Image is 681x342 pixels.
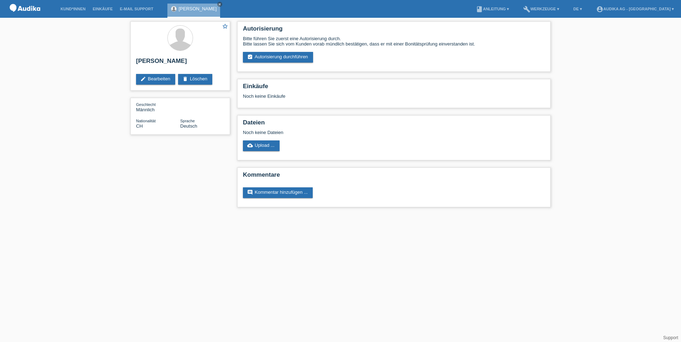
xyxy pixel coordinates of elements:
[523,6,530,13] i: build
[247,143,253,148] i: cloud_upload
[663,335,678,340] a: Support
[136,102,156,107] span: Geschlecht
[136,74,175,85] a: editBearbeiten
[136,58,224,68] h2: [PERSON_NAME]
[596,6,603,13] i: account_circle
[140,76,146,82] i: edit
[180,119,195,123] span: Sprache
[217,2,222,7] a: close
[476,6,483,13] i: book
[243,130,461,135] div: Noch keine Dateien
[178,6,217,11] a: [PERSON_NAME]
[136,123,143,129] span: Schweiz
[89,7,116,11] a: Einkäufe
[247,54,253,60] i: assignment_turned_in
[57,7,89,11] a: Kund*innen
[472,7,513,11] a: bookAnleitung ▾
[243,83,545,93] h2: Einkäufe
[218,2,222,6] i: close
[180,123,197,129] span: Deutsch
[243,93,545,104] div: Noch keine Einkäufe
[178,74,212,85] a: deleteLöschen
[7,14,43,19] a: POS — MF Group
[222,23,228,31] a: star_border
[243,187,313,198] a: commentKommentar hinzufügen ...
[136,102,180,112] div: Männlich
[243,140,280,151] a: cloud_uploadUpload ...
[243,171,545,182] h2: Kommentare
[136,119,156,123] span: Nationalität
[222,23,228,30] i: star_border
[520,7,563,11] a: buildWerkzeuge ▾
[243,36,545,47] div: Bitte führen Sie zuerst eine Autorisierung durch. Bitte lassen Sie sich vom Kunden vorab mündlich...
[247,189,253,195] i: comment
[570,7,586,11] a: DE ▾
[182,76,188,82] i: delete
[243,25,545,36] h2: Autorisierung
[593,7,677,11] a: account_circleAudika AG - [GEOGRAPHIC_DATA] ▾
[243,52,313,63] a: assignment_turned_inAutorisierung durchführen
[116,7,157,11] a: E-Mail Support
[243,119,545,130] h2: Dateien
